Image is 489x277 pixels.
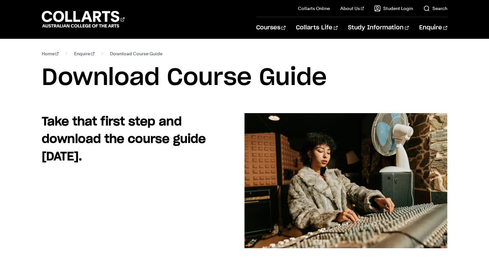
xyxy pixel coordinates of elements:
[296,17,338,38] a: Collarts Life
[419,17,447,38] a: Enquire
[340,5,364,12] a: About Us
[348,17,409,38] a: Study Information
[374,5,413,12] a: Student Login
[110,49,162,58] span: Download Course Guide
[423,5,447,12] a: Search
[74,49,94,58] a: Enquire
[42,10,125,28] div: Go to homepage
[298,5,330,12] a: Collarts Online
[42,49,59,58] a: Home
[256,17,286,38] a: Courses
[42,116,206,163] strong: Take that first step and download the course guide [DATE].
[42,63,448,92] h1: Download Course Guide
